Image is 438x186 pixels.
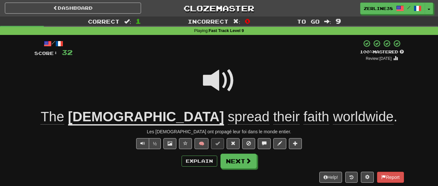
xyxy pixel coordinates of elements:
button: 🧠 [195,138,208,149]
strong: Fast Track Level 9 [209,28,244,33]
span: Incorrect [188,18,229,25]
span: 100 % [360,49,373,54]
button: Play sentence audio (ctl+space) [136,138,149,149]
span: The [41,109,64,125]
div: / [34,39,73,48]
span: faith [303,109,329,125]
small: Review: [DATE] [366,56,392,61]
span: Score: [34,50,58,56]
span: 0 [245,17,250,25]
button: Help! [319,172,342,183]
button: Show image (alt+x) [163,138,176,149]
u: [DEMOGRAPHIC_DATA] [68,109,224,126]
div: Mastered [360,49,404,55]
button: Report [377,172,404,183]
span: 9 [336,17,341,25]
button: Next [220,154,257,169]
div: Text-to-speech controls [135,138,161,149]
div: Les [DEMOGRAPHIC_DATA] ont propagé leur foi dans le monde entier. [34,128,404,135]
span: spread [228,109,269,125]
button: Round history (alt+y) [345,172,358,183]
span: 32 [62,48,73,56]
button: Reset to 0% Mastered (alt+r) [227,138,240,149]
span: : [124,19,131,24]
button: Ignore sentence (alt+i) [242,138,255,149]
span: Correct [88,18,120,25]
button: Discuss sentence (alt+u) [258,138,271,149]
span: their [273,109,300,125]
span: . [224,109,397,125]
button: Favorite sentence (alt+f) [179,138,192,149]
span: 1 [136,17,141,25]
button: Set this sentence to 100% Mastered (alt+m) [211,138,224,149]
button: ½ [149,138,161,149]
a: Dashboard [5,3,141,14]
button: Add to collection (alt+a) [289,138,302,149]
button: Explain [182,156,217,167]
span: To go [297,18,320,25]
a: Zerline38 / [360,3,425,14]
button: Edit sentence (alt+d) [273,138,286,149]
span: : [324,19,331,24]
a: Clozemaster [151,3,287,14]
span: Zerline38 [364,5,393,11]
span: / [407,5,410,10]
span: : [233,19,240,24]
span: worldwide [333,109,394,125]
